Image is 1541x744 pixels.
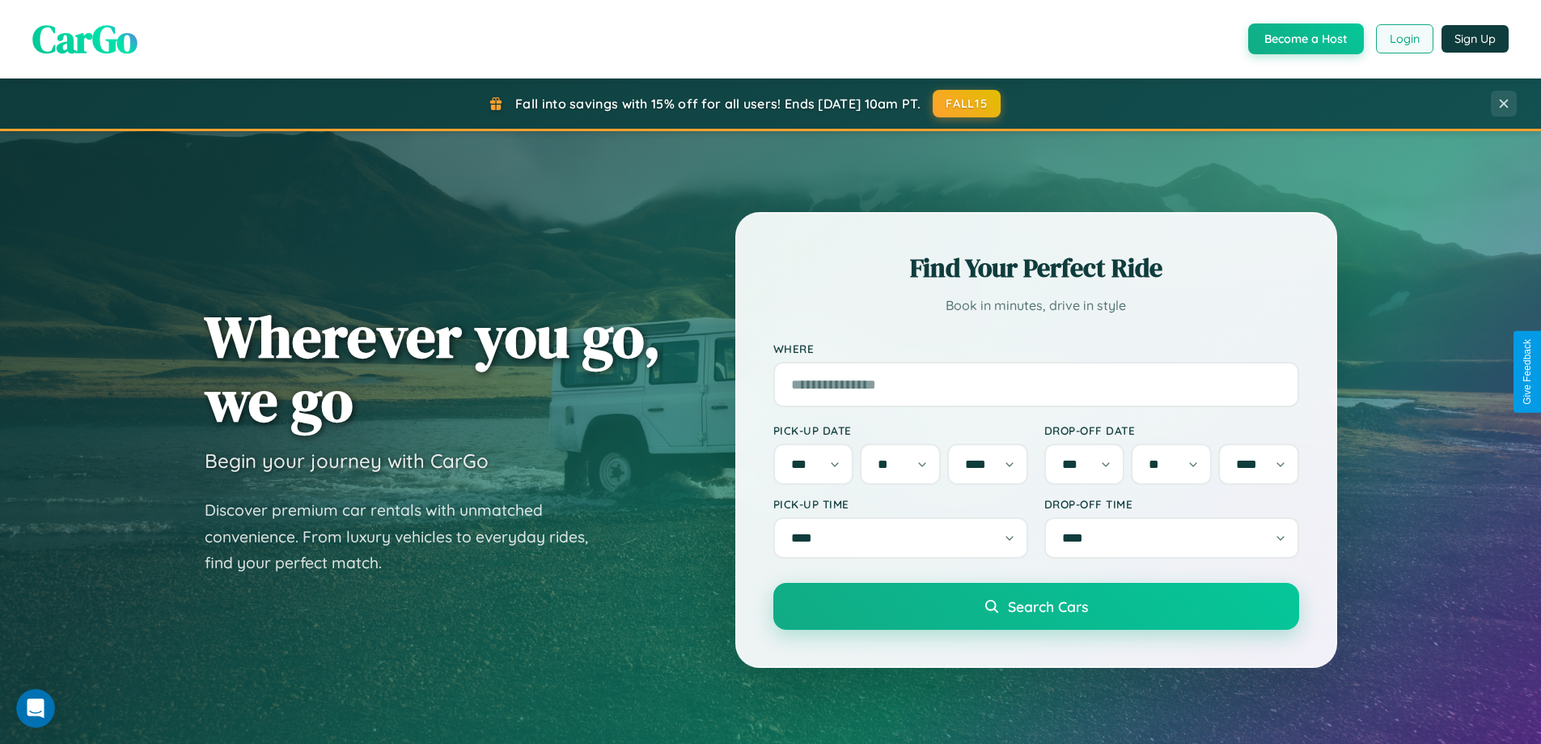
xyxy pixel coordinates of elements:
button: FALL15 [933,90,1001,117]
p: Discover premium car rentals with unmatched convenience. From luxury vehicles to everyday rides, ... [205,497,609,576]
p: Book in minutes, drive in style [773,294,1299,317]
label: Where [773,342,1299,355]
span: Search Cars [1008,597,1088,615]
button: Become a Host [1248,23,1364,54]
iframe: Intercom live chat [16,689,55,728]
h1: Wherever you go, we go [205,304,661,432]
label: Pick-up Time [773,497,1028,511]
button: Sign Up [1442,25,1509,53]
label: Drop-off Time [1044,497,1299,511]
span: CarGo [32,12,138,66]
label: Pick-up Date [773,423,1028,437]
button: Search Cars [773,583,1299,630]
label: Drop-off Date [1044,423,1299,437]
button: Login [1376,24,1433,53]
h3: Begin your journey with CarGo [205,449,489,473]
div: Give Feedback [1522,339,1533,405]
span: Fall into savings with 15% off for all users! Ends [DATE] 10am PT. [515,96,921,112]
h2: Find Your Perfect Ride [773,250,1299,286]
